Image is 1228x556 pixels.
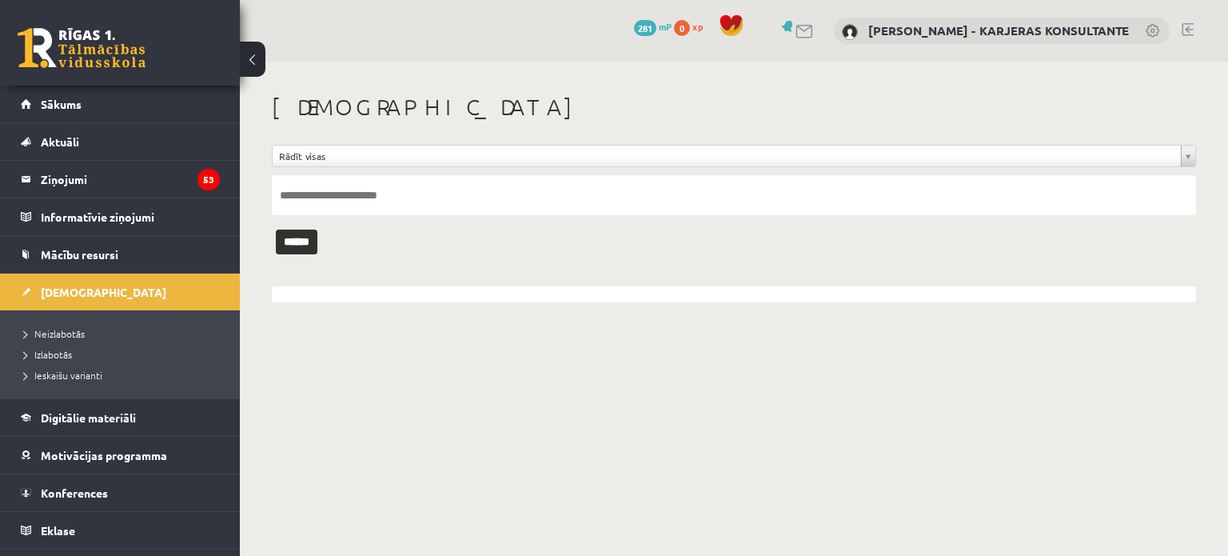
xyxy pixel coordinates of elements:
[21,512,220,549] a: Eklase
[18,28,146,68] a: Rīgas 1. Tālmācības vidusskola
[634,20,672,33] a: 281 mP
[674,20,690,36] span: 0
[674,20,711,33] a: 0 xp
[21,399,220,436] a: Digitālie materiāli
[41,523,75,538] span: Eklase
[41,97,82,111] span: Sākums
[41,285,166,299] span: [DEMOGRAPHIC_DATA]
[21,123,220,160] a: Aktuāli
[41,410,136,425] span: Digitālie materiāli
[41,247,118,262] span: Mācību resursi
[868,22,1129,38] a: [PERSON_NAME] - KARJERAS KONSULTANTE
[272,94,1196,121] h1: [DEMOGRAPHIC_DATA]
[21,86,220,122] a: Sākums
[24,347,224,362] a: Izlabotās
[24,369,102,382] span: Ieskaišu varianti
[21,198,220,235] a: Informatīvie ziņojumi
[273,146,1195,166] a: Rādīt visas
[41,198,220,235] legend: Informatīvie ziņojumi
[692,20,703,33] span: xp
[21,161,220,198] a: Ziņojumi53
[41,134,79,149] span: Aktuāli
[659,20,672,33] span: mP
[24,348,72,361] span: Izlabotās
[41,161,220,198] legend: Ziņojumi
[21,274,220,310] a: [DEMOGRAPHIC_DATA]
[41,448,167,462] span: Motivācijas programma
[24,368,224,382] a: Ieskaišu varianti
[634,20,656,36] span: 281
[279,146,1174,166] span: Rādīt visas
[21,474,220,511] a: Konferences
[24,326,224,341] a: Neizlabotās
[197,169,220,190] i: 53
[24,327,85,340] span: Neizlabotās
[842,24,858,40] img: Karīna Saveļjeva - KARJERAS KONSULTANTE
[21,236,220,273] a: Mācību resursi
[41,486,108,500] span: Konferences
[21,437,220,474] a: Motivācijas programma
